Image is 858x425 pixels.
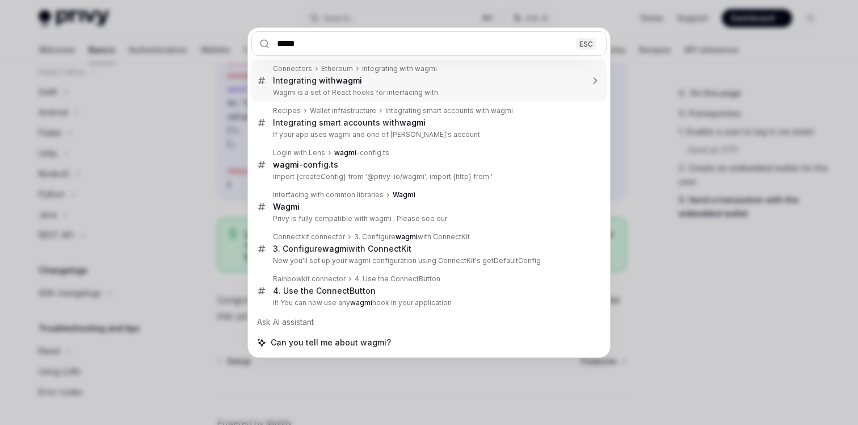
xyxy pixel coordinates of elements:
[362,64,437,73] div: Integrating with wagmi
[273,160,299,169] b: wagmi
[273,148,325,157] div: Login with Lens
[273,130,583,139] p: If your app uses wagmi and one of [PERSON_NAME]'s account
[576,37,596,49] div: ESC
[336,76,362,85] b: wagmi
[322,244,348,253] b: wagmi
[334,148,389,157] div: -config.ts
[273,274,346,284] div: Rainbowkit connector
[354,232,470,241] div: 3. Configure with ConnectKit
[273,232,345,241] div: Connectkit connector
[273,256,583,265] p: Now you'll set up your wagmi configuration using ConnectKit's getDefaultConfig
[273,76,362,86] div: Integrating with
[273,118,426,128] div: Integrating smart accounts with
[385,106,513,115] div: Integrating smart accounts with wagmi
[334,148,356,157] b: wagmi
[271,337,391,348] span: Can you tell me about wagmi?
[321,64,353,73] div: Ethereum
[273,286,376,296] div: 4. Use the ConnectButton
[393,190,415,199] b: Wagmi
[273,160,338,170] div: -config.ts
[273,106,301,115] div: Recipes
[273,298,583,307] p: it! You can now use any hook in your application
[396,232,418,241] b: wagmi
[251,312,607,332] div: Ask AI assistant
[273,244,411,254] div: 3. Configure with ConnectKit
[350,298,372,307] b: wagmi
[273,64,312,73] div: Connectors
[355,274,440,284] div: 4. Use the ConnectButton
[310,106,376,115] div: Wallet infrastructure
[273,202,300,211] b: Wagmi
[273,190,384,199] div: Interfacing with common libraries
[399,118,426,127] b: wagmi
[273,214,583,223] p: Privy is fully compatible with wagmi . Please see our
[273,172,583,181] p: import {createConfig} from '@privy-io/wagmi'; import {http} from '
[273,88,583,97] p: Wagmi is a set of React hooks for interfacing with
